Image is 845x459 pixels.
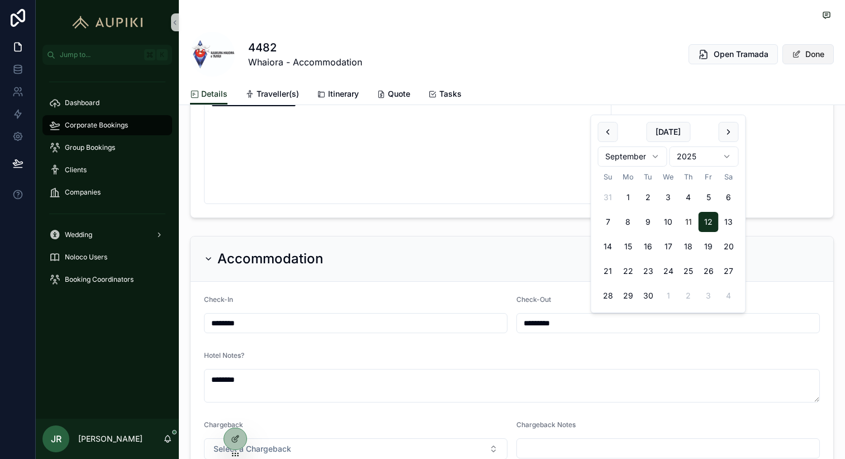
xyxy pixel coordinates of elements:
[317,84,359,106] a: Itinerary
[204,420,243,429] span: Chargeback
[42,45,172,65] button: Jump to...K
[699,286,719,306] button: Friday, October 3rd, 2025
[248,40,362,55] h1: 4482
[638,187,658,207] button: Tuesday, September 2nd, 2025
[190,84,227,105] a: Details
[638,212,658,232] button: Tuesday, September 9th, 2025
[658,171,678,183] th: Wednesday
[516,295,551,304] span: Check-Out
[388,88,410,100] span: Quote
[638,261,658,281] button: Tuesday, September 23rd, 2025
[714,49,768,60] span: Open Tramada
[719,212,739,232] button: Saturday, September 13th, 2025
[598,187,618,207] button: Sunday, August 31st, 2025
[65,165,87,174] span: Clients
[719,261,739,281] button: Saturday, September 27th, 2025
[678,171,699,183] th: Thursday
[42,182,172,202] a: Companies
[719,286,739,306] button: Saturday, October 4th, 2025
[439,88,462,100] span: Tasks
[719,187,739,207] button: Saturday, September 6th, 2025
[36,65,179,304] div: scrollable content
[658,286,678,306] button: Wednesday, October 1st, 2025
[678,261,699,281] button: Thursday, September 25th, 2025
[245,84,299,106] a: Traveller(s)
[699,171,719,183] th: Friday
[598,236,618,257] button: Sunday, September 14th, 2025
[598,171,739,306] table: September 2025
[65,275,134,284] span: Booking Coordinators
[328,88,359,100] span: Itinerary
[65,121,128,130] span: Corporate Bookings
[42,269,172,290] a: Booking Coordinators
[204,295,233,304] span: Check-In
[60,50,140,59] span: Jump to...
[51,432,61,446] span: JR
[65,143,115,152] span: Group Bookings
[516,420,576,429] span: Chargeback Notes
[618,261,638,281] button: Monday, September 22nd, 2025
[678,212,699,232] button: Today, Thursday, September 11th, 2025
[699,236,719,257] button: Friday, September 19th, 2025
[217,250,323,268] h2: Accommodation
[658,187,678,207] button: Wednesday, September 3rd, 2025
[658,261,678,281] button: Wednesday, September 24th, 2025
[257,88,299,100] span: Traveller(s)
[201,88,227,100] span: Details
[699,212,719,232] button: Friday, September 12th, 2025, selected
[719,171,739,183] th: Saturday
[678,187,699,207] button: Thursday, September 4th, 2025
[638,286,658,306] button: Tuesday, September 30th, 2025
[42,160,172,180] a: Clients
[65,230,92,239] span: Wedding
[65,98,99,107] span: Dashboard
[598,171,618,183] th: Sunday
[678,286,699,306] button: Thursday, October 2nd, 2025
[42,247,172,267] a: Noloco Users
[67,13,148,31] img: App logo
[689,44,778,64] button: Open Tramada
[42,93,172,113] a: Dashboard
[78,433,143,444] p: [PERSON_NAME]
[42,115,172,135] a: Corporate Bookings
[618,212,638,232] button: Monday, September 8th, 2025
[638,171,658,183] th: Tuesday
[782,44,834,64] button: Done
[213,443,291,455] span: Select a Chargeback
[646,122,690,142] button: [DATE]
[618,236,638,257] button: Monday, September 15th, 2025
[248,55,362,69] span: Whaiora - Accommodation
[618,286,638,306] button: Monday, September 29th, 2025
[658,236,678,257] button: Wednesday, September 17th, 2025
[428,84,462,106] a: Tasks
[658,212,678,232] button: Wednesday, September 10th, 2025
[638,236,658,257] button: Tuesday, September 16th, 2025
[65,253,107,262] span: Noloco Users
[618,187,638,207] button: Monday, September 1st, 2025
[598,286,618,306] button: Sunday, September 28th, 2025
[598,261,618,281] button: Sunday, September 21st, 2025
[42,225,172,245] a: Wedding
[377,84,410,106] a: Quote
[65,188,101,197] span: Companies
[158,50,167,59] span: K
[678,236,699,257] button: Thursday, September 18th, 2025
[699,261,719,281] button: Friday, September 26th, 2025
[598,212,618,232] button: Sunday, September 7th, 2025
[719,236,739,257] button: Saturday, September 20th, 2025
[42,138,172,158] a: Group Bookings
[204,351,244,359] span: Hotel Notes?
[699,187,719,207] button: Friday, September 5th, 2025
[618,171,638,183] th: Monday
